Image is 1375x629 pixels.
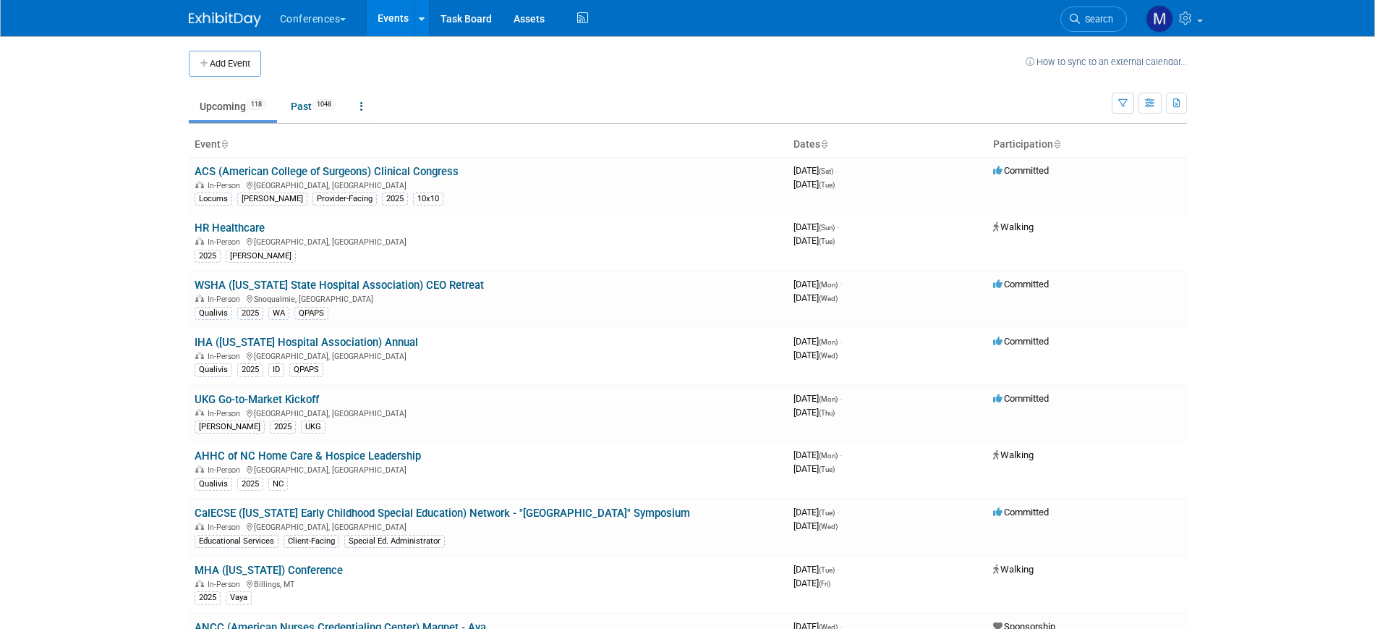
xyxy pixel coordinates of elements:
[195,363,232,376] div: Qualivis
[793,336,842,347] span: [DATE]
[819,395,838,403] span: (Mon)
[289,363,323,376] div: QPAPS
[793,179,835,190] span: [DATE]
[819,580,830,588] span: (Fri)
[195,421,265,434] div: [PERSON_NAME]
[195,507,690,520] a: CalECSE ([US_STATE] Early Childhood Special Education) Network - "[GEOGRAPHIC_DATA]" Symposium
[195,409,204,416] img: In-Person Event
[247,99,266,110] span: 118
[793,350,838,360] span: [DATE]
[195,221,265,235] a: HR Healthcare
[819,295,838,303] span: (Wed)
[793,221,839,232] span: [DATE]
[294,307,328,320] div: QPAPS
[195,350,782,361] div: [GEOGRAPHIC_DATA], [GEOGRAPHIC_DATA]
[195,535,278,548] div: Educational Services
[195,181,204,188] img: In-Person Event
[819,566,835,574] span: (Tue)
[195,165,459,178] a: ACS (American College of Surgeons) Clinical Congress
[820,138,827,150] a: Sort by Start Date
[195,478,232,491] div: Qualivis
[195,580,204,587] img: In-Person Event
[268,478,288,491] div: NC
[195,193,232,206] div: Locums
[268,363,284,376] div: ID
[819,237,835,245] span: (Tue)
[189,93,277,120] a: Upcoming118
[195,465,204,473] img: In-Person Event
[993,564,1034,575] span: Walking
[312,193,377,206] div: Provider-Facing
[195,292,782,304] div: Snoqualmie, [GEOGRAPHIC_DATA]
[208,409,244,418] span: In-Person
[837,221,839,232] span: -
[840,279,842,290] span: -
[793,292,838,303] span: [DATE]
[208,295,244,304] span: In-Person
[208,465,244,475] span: In-Person
[793,235,835,246] span: [DATE]
[819,338,838,346] span: (Mon)
[195,250,221,263] div: 2025
[819,409,835,417] span: (Thu)
[840,393,842,404] span: -
[793,279,842,290] span: [DATE]
[208,580,244,589] span: In-Person
[819,509,835,517] span: (Tue)
[793,463,835,474] span: [DATE]
[195,336,418,349] a: IHA ([US_STATE] Hospital Association) Annual
[312,99,336,110] span: 1048
[284,535,339,548] div: Client-Facing
[788,132,987,157] th: Dates
[793,520,838,531] span: [DATE]
[195,520,782,532] div: [GEOGRAPHIC_DATA], [GEOGRAPHIC_DATA]
[195,237,204,245] img: In-Person Event
[1053,138,1060,150] a: Sort by Participation Type
[189,51,261,77] button: Add Event
[237,478,263,491] div: 2025
[237,307,263,320] div: 2025
[189,12,261,27] img: ExhibitDay
[195,591,221,604] div: 2025
[237,193,307,206] div: [PERSON_NAME]
[270,421,296,434] div: 2025
[835,165,838,176] span: -
[837,507,839,518] span: -
[993,449,1034,460] span: Walking
[819,167,833,175] span: (Sat)
[413,193,443,206] div: 10x10
[993,336,1049,347] span: Committed
[993,165,1049,176] span: Committed
[793,578,830,588] span: [DATE]
[840,449,842,460] span: -
[237,363,263,376] div: 2025
[819,281,838,289] span: (Mon)
[993,279,1049,290] span: Committed
[195,407,782,418] div: [GEOGRAPHIC_DATA], [GEOGRAPHIC_DATA]
[195,463,782,475] div: [GEOGRAPHIC_DATA], [GEOGRAPHIC_DATA]
[793,564,839,575] span: [DATE]
[344,535,445,548] div: Special Ed. Administrator
[993,221,1034,232] span: Walking
[195,235,782,247] div: [GEOGRAPHIC_DATA], [GEOGRAPHIC_DATA]
[1026,56,1187,67] a: How to sync to an external calendar...
[819,352,838,360] span: (Wed)
[221,138,228,150] a: Sort by Event Name
[280,93,346,120] a: Past1048
[195,449,421,463] a: AHHC of NC Home Care & Hospice Leadership
[226,250,296,263] div: [PERSON_NAME]
[840,336,842,347] span: -
[1146,5,1173,33] img: Marygrace LeGros
[1060,7,1127,32] a: Search
[793,407,835,418] span: [DATE]
[993,393,1049,404] span: Committed
[819,523,838,531] span: (Wed)
[189,132,788,157] th: Event
[208,237,244,247] span: In-Person
[208,523,244,532] span: In-Person
[382,193,408,206] div: 2025
[819,224,835,232] span: (Sun)
[819,452,838,460] span: (Mon)
[301,421,325,434] div: UKG
[195,523,204,530] img: In-Person Event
